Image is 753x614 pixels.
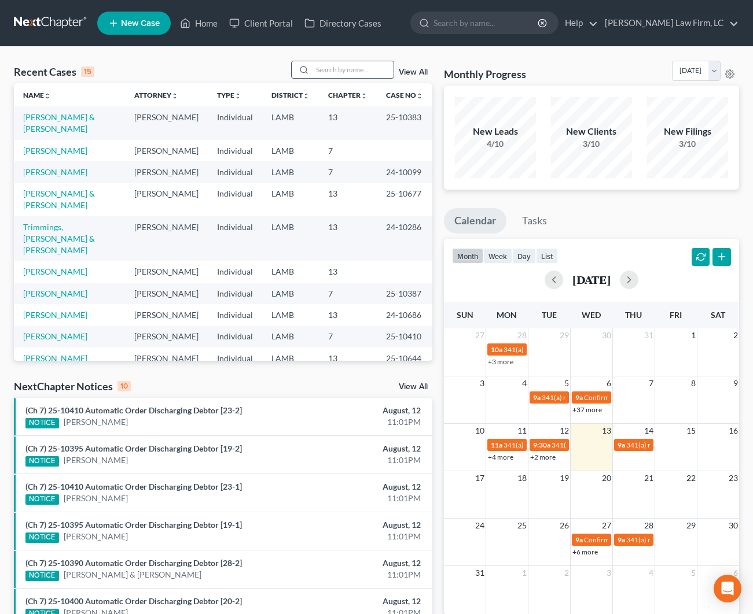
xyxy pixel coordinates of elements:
[491,345,502,354] span: 10a
[25,418,59,428] div: NOTICE
[559,471,570,485] span: 19
[208,183,262,216] td: Individual
[575,535,583,544] span: 9a
[223,13,299,34] a: Client Portal
[296,557,420,569] div: August, 12
[582,310,601,320] span: Wed
[319,216,377,261] td: 13
[521,566,528,580] span: 1
[125,216,208,261] td: [PERSON_NAME]
[125,183,208,216] td: [PERSON_NAME]
[319,283,377,304] td: 7
[319,183,377,216] td: 13
[296,531,420,542] div: 11:01PM
[25,405,242,415] a: (Ch 7) 25-10410 Automatic Order Discharging Debtor [23-2]
[455,138,536,150] div: 4/10
[23,310,87,320] a: [PERSON_NAME]
[714,575,741,602] div: Open Intercom Messenger
[319,140,377,161] td: 7
[474,471,486,485] span: 17
[171,93,178,99] i: unfold_more
[386,91,423,99] a: Case Nounfold_more
[516,471,528,485] span: 18
[399,68,428,76] a: View All
[685,471,697,485] span: 22
[533,441,550,449] span: 9:30a
[319,161,377,183] td: 7
[23,222,95,255] a: Trimmings, [PERSON_NAME] & [PERSON_NAME]
[377,283,432,304] td: 25-10387
[559,424,570,438] span: 12
[23,112,95,134] a: [PERSON_NAME] & [PERSON_NAME]
[64,493,128,504] a: [PERSON_NAME]
[732,566,739,580] span: 6
[25,482,242,491] a: (Ch 7) 25-10410 Automatic Order Discharging Debtor [23-1]
[23,146,87,156] a: [PERSON_NAME]
[319,106,377,139] td: 13
[44,93,51,99] i: unfold_more
[23,91,51,99] a: Nameunfold_more
[491,441,502,449] span: 11a
[444,67,526,81] h3: Monthly Progress
[296,416,420,428] div: 11:01PM
[271,91,310,99] a: Districtunfold_more
[296,519,420,531] div: August, 12
[618,441,625,449] span: 9a
[572,548,598,556] a: +6 more
[319,304,377,326] td: 13
[25,443,242,453] a: (Ch 7) 25-10395 Automatic Order Discharging Debtor [19-2]
[377,216,432,261] td: 24-10286
[452,248,483,264] button: month
[125,304,208,326] td: [PERSON_NAME]
[516,519,528,532] span: 25
[296,493,420,504] div: 11:01PM
[575,393,583,402] span: 9a
[474,566,486,580] span: 31
[444,208,506,234] a: Calendar
[262,106,319,139] td: LAMB
[512,248,536,264] button: day
[533,393,541,402] span: 9a
[25,571,59,581] div: NOTICE
[25,532,59,543] div: NOTICE
[504,345,615,354] span: 341(a) meeting for [PERSON_NAME]
[559,328,570,342] span: 29
[626,535,738,544] span: 341(a) meeting for [PERSON_NAME]
[208,326,262,347] td: Individual
[584,393,715,402] span: Confirmation hearing for [PERSON_NAME]
[483,248,512,264] button: week
[530,453,556,461] a: +2 more
[296,595,420,607] div: August, 12
[690,566,697,580] span: 5
[670,310,682,320] span: Fri
[64,531,128,542] a: [PERSON_NAME]
[262,216,319,261] td: LAMB
[626,441,738,449] span: 341(a) meeting for [PERSON_NAME]
[536,248,558,264] button: list
[25,456,59,467] div: NOTICE
[728,471,739,485] span: 23
[208,216,262,261] td: Individual
[559,13,598,34] a: Help
[377,183,432,216] td: 25-10677
[377,161,432,183] td: 24-10099
[563,376,570,390] span: 5
[551,125,632,138] div: New Clients
[690,376,697,390] span: 8
[416,93,423,99] i: unfold_more
[208,140,262,161] td: Individual
[728,424,739,438] span: 16
[625,310,642,320] span: Thu
[313,61,394,78] input: Search by name...
[377,304,432,326] td: 24-10686
[319,347,377,369] td: 13
[497,310,517,320] span: Mon
[643,519,655,532] span: 28
[643,471,655,485] span: 21
[64,454,128,466] a: [PERSON_NAME]
[605,376,612,390] span: 6
[474,519,486,532] span: 24
[25,520,242,530] a: (Ch 7) 25-10395 Automatic Order Discharging Debtor [19-1]
[584,535,715,544] span: Confirmation hearing for [PERSON_NAME]
[728,519,739,532] span: 30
